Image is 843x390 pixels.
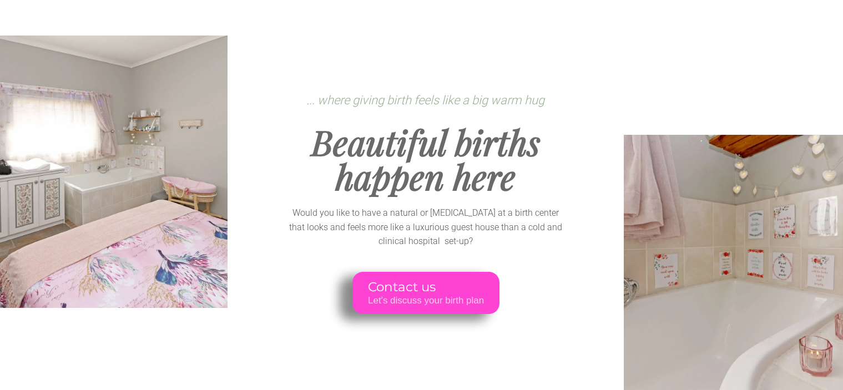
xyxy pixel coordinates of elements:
a: Contact us Let's discuss your birth plan [352,272,499,314]
span: Let's discuss your birth plan [367,295,483,306]
span: .. where giving birth feels like a big warm hug [309,93,544,107]
span: Contact us [367,280,483,295]
p: Would you like to have a natural or [MEDICAL_DATA] at a birth center that looks and feels more li... [287,206,564,249]
span: . [307,96,544,107]
span: Beautiful births happen here [311,119,541,199]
